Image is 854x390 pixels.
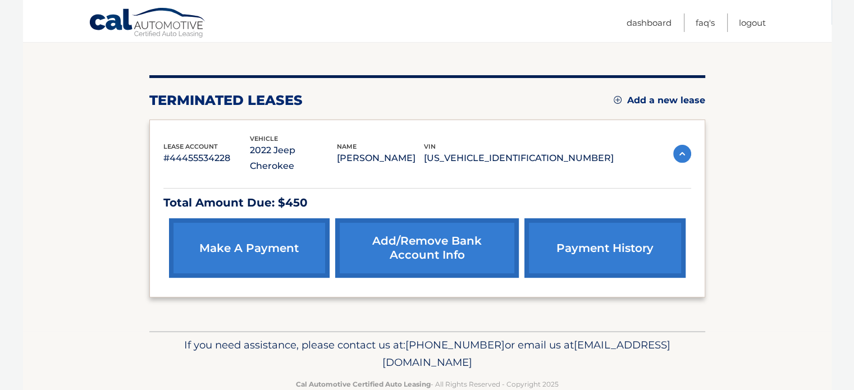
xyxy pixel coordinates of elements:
a: Dashboard [627,13,672,32]
a: Logout [739,13,766,32]
p: - All Rights Reserved - Copyright 2025 [157,378,698,390]
a: FAQ's [696,13,715,32]
h2: terminated leases [149,92,303,109]
a: Cal Automotive [89,7,207,40]
p: 2022 Jeep Cherokee [250,143,337,174]
p: [US_VEHICLE_IDENTIFICATION_NUMBER] [424,150,614,166]
img: accordion-active.svg [673,145,691,163]
a: make a payment [169,218,330,278]
p: #44455534228 [163,150,250,166]
a: Add/Remove bank account info [335,218,519,278]
span: vehicle [250,135,278,143]
a: payment history [524,218,685,278]
p: [PERSON_NAME] [337,150,424,166]
span: [PHONE_NUMBER] [405,338,505,351]
img: add.svg [614,96,622,104]
a: Add a new lease [614,95,705,106]
p: If you need assistance, please contact us at: or email us at [157,336,698,372]
p: Total Amount Due: $450 [163,193,691,213]
span: name [337,143,357,150]
span: vin [424,143,436,150]
strong: Cal Automotive Certified Auto Leasing [296,380,431,388]
span: lease account [163,143,218,150]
